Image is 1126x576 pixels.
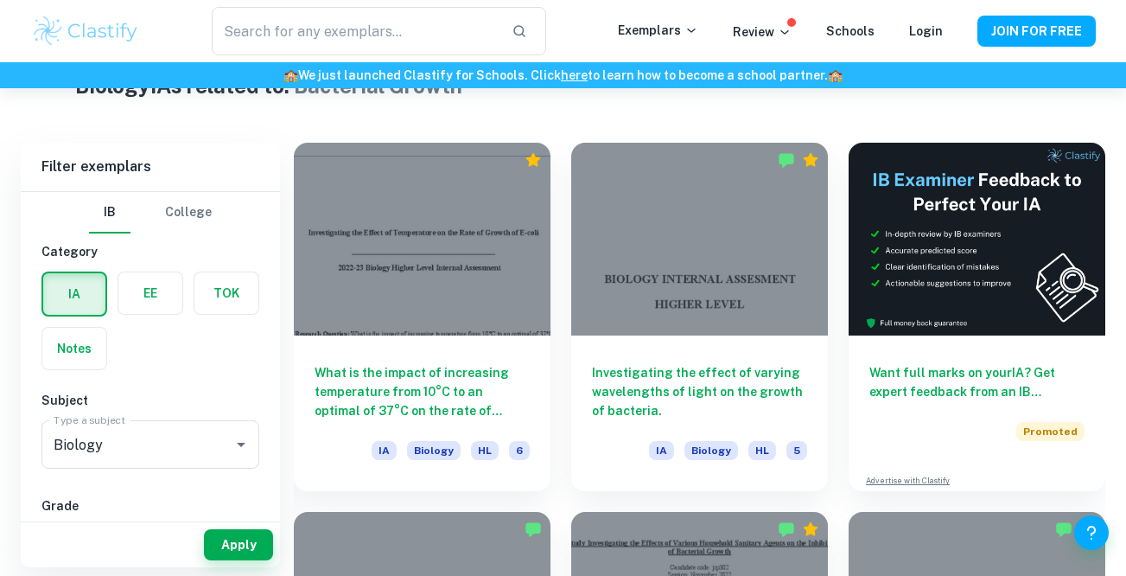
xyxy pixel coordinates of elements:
span: Biology [407,441,461,460]
h6: Grade [41,496,259,515]
input: Search for any exemplars... [212,7,497,55]
span: 6 [509,441,530,460]
span: HL [471,441,499,460]
span: HL [748,441,776,460]
img: Marked [1055,521,1072,538]
a: Schools [826,24,875,38]
a: Investigating the effect of varying wavelengths of light on the growth of bacteria.IABiologyHL5 [571,143,828,491]
h6: Category [41,242,259,261]
h6: We just launched Clastify for Schools. Click to learn how to become a school partner. [3,66,1123,85]
p: Exemplars [618,21,698,40]
h6: Filter exemplars [21,143,280,191]
button: College [165,192,212,234]
span: 🏫 [828,68,843,82]
h6: Investigating the effect of varying wavelengths of light on the growth of bacteria. [592,363,807,420]
h6: Want full marks on your IA ? Get expert feedback from an IB examiner! [869,363,1085,401]
span: Promoted [1016,422,1085,441]
a: here [561,68,588,82]
button: Apply [204,529,273,560]
div: Premium [802,151,819,169]
button: Open [229,432,253,457]
button: IA [43,273,105,315]
img: Marked [525,521,542,538]
div: Premium [525,151,542,169]
div: Premium [802,521,819,538]
span: Biology [684,441,738,460]
button: Help and Feedback [1074,515,1109,550]
span: IA [372,441,397,460]
button: EE [118,272,182,314]
button: JOIN FOR FREE [977,16,1096,47]
img: Marked [778,521,795,538]
h6: What is the impact of increasing temperature from 10°C to an optimal of 37°C on the rate of growt... [315,363,530,420]
button: Notes [42,328,106,369]
span: 5 [786,441,807,460]
button: TOK [194,272,258,314]
img: Thumbnail [849,143,1105,336]
span: IA [649,441,674,460]
span: 🏫 [283,68,298,82]
div: Filter type choice [89,192,212,234]
a: What is the impact of increasing temperature from 10°C to an optimal of 37°C on the rate of growt... [294,143,550,491]
h6: Subject [41,391,259,410]
p: Review [733,22,792,42]
a: Login [909,24,943,38]
button: IB [89,192,130,234]
a: Want full marks on yourIA? Get expert feedback from an IB examiner!PromotedAdvertise with Clastify [849,143,1105,491]
a: Advertise with Clastify [866,475,950,487]
label: Type a subject [54,413,125,427]
img: Marked [778,151,795,169]
img: Clastify logo [31,14,141,48]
